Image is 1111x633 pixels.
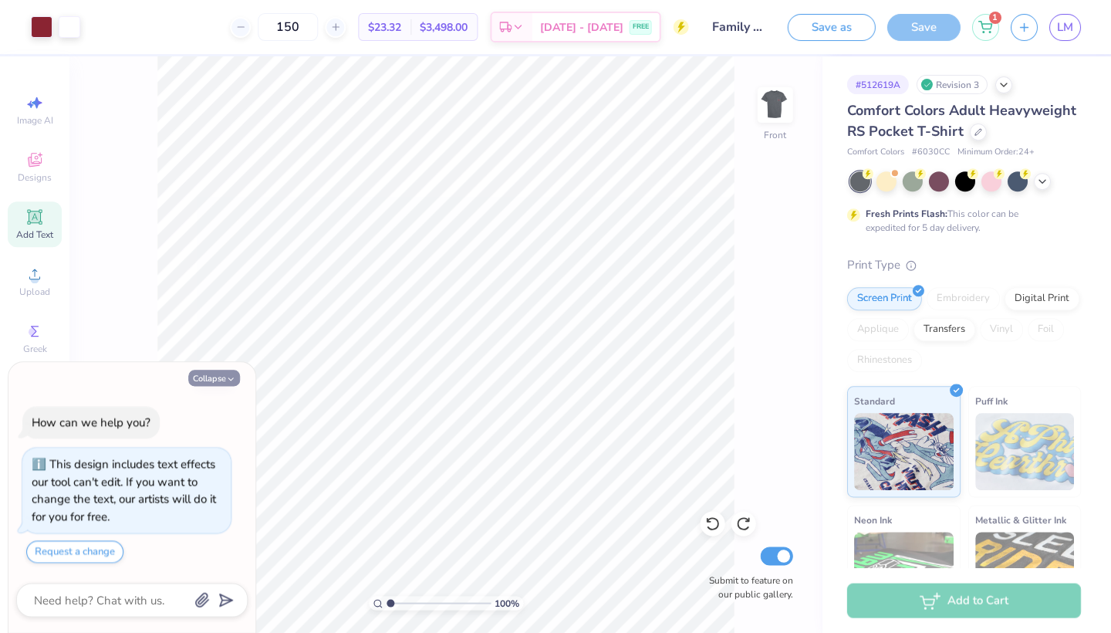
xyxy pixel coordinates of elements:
[26,540,123,563] button: Request a change
[853,393,894,409] span: Standard
[632,22,648,32] span: FREE
[32,456,216,524] div: This design includes text effects our tool can't edit. If you want to change the text, our artist...
[979,318,1022,341] div: Vinyl
[495,596,519,610] span: 100 %
[846,349,921,372] div: Rhinestones
[32,415,150,430] div: How can we help you?
[188,370,240,386] button: Collapse
[974,413,1074,490] img: Puff Ink
[846,256,1080,274] div: Print Type
[846,146,903,159] span: Comfort Colors
[853,413,953,490] img: Standard
[846,101,1076,140] span: Comfort Colors Adult Heavyweight RS Pocket T-Shirt
[911,146,949,159] span: # 6030CC
[865,207,1055,235] div: This color can be expedited for 5 day delivery.
[846,287,921,310] div: Screen Print
[700,573,792,601] label: Submit to feature on our public gallery.
[18,171,52,184] span: Designs
[853,512,891,528] span: Neon Ink
[19,286,50,298] span: Upload
[539,19,623,36] span: [DATE] - [DATE]
[926,287,999,310] div: Embroidery
[865,208,947,220] strong: Fresh Prints Flash:
[1056,19,1072,36] span: LM
[759,90,790,120] img: Front
[988,12,1001,24] span: 1
[974,512,1065,528] span: Metallic & Glitter Ink
[1027,318,1063,341] div: Foil
[957,146,1034,159] span: Minimum Order: 24 +
[846,75,908,94] div: # 512619A
[17,114,53,127] span: Image AI
[853,532,953,609] img: Neon Ink
[913,318,974,341] div: Transfers
[764,128,786,142] div: Front
[23,343,47,355] span: Greek
[420,19,468,36] span: $3,498.00
[258,13,318,41] input: – –
[16,228,53,241] span: Add Text
[916,75,987,94] div: Revision 3
[787,14,875,41] button: Save as
[974,393,1007,409] span: Puff Ink
[846,318,908,341] div: Applique
[1049,14,1080,41] a: LM
[1004,287,1079,310] div: Digital Print
[974,532,1074,609] img: Metallic & Glitter Ink
[700,12,775,42] input: Untitled Design
[368,19,401,36] span: $23.32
